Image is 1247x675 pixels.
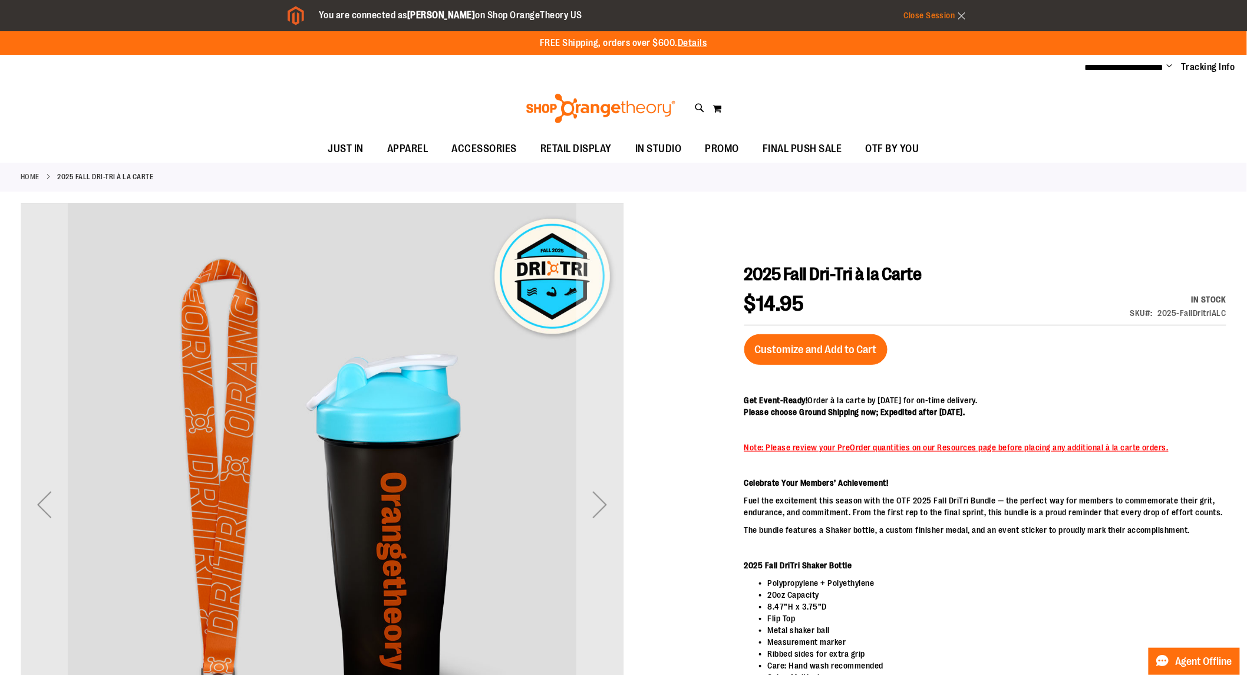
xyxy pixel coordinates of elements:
[387,136,428,162] span: APPAREL
[744,443,1169,452] span: Note: Please review your PreOrder quantities on our Resources page before placing any additional ...
[452,136,517,162] span: ACCESSORIES
[751,136,854,163] a: FINAL PUSH SALE
[768,660,1226,671] li: Care: Hand wash recommended
[763,136,842,162] span: FINAL PUSH SALE
[694,136,751,163] a: PROMO
[1130,294,1226,305] p: Availability:
[1182,61,1236,74] a: Tracking Info
[744,407,965,417] span: Please choose Ground Shipping now; Expedited after [DATE].
[744,292,804,316] span: $14.95
[375,136,440,163] a: APPAREL
[904,11,966,20] a: Close Session
[316,136,376,162] a: JUST IN
[328,136,364,162] span: JUST IN
[1176,656,1232,667] span: Agent Offline
[524,94,677,123] img: Shop Orangetheory
[319,10,582,21] span: You are connected as on Shop OrangeTheory US
[755,343,877,356] span: Customize and Add to Cart
[623,136,694,163] a: IN STUDIO
[540,136,612,162] span: RETAIL DISPLAY
[744,524,1226,536] p: The bundle features a Shaker bottle, a custom finisher medal, and an event sticker to proudly mar...
[854,136,931,163] a: OTF BY YOU
[768,577,1226,589] li: Polypropylene + Polyethylene
[440,136,529,163] a: ACCESSORIES
[744,561,852,570] strong: 2025 Fall DriTri Shaker Bottle
[1130,308,1153,318] strong: SKU
[288,6,304,25] img: Magento
[768,624,1226,636] li: Metal shaker ball
[768,589,1226,601] li: 20oz Capacity
[768,613,1226,624] li: Flip Top
[744,334,888,365] button: Customize and Add to Cart
[1158,307,1226,319] div: 2025-FallDritriALC
[635,136,682,162] span: IN STUDIO
[540,37,707,50] p: FREE Shipping, orders over $600.
[768,648,1226,660] li: Ribbed sides for extra grip
[21,172,39,182] a: Home
[768,636,1226,648] li: Measurement marker
[808,396,978,405] span: Order à la carte by [DATE] for on-time delivery.
[744,396,808,405] span: Get Event-Ready!
[529,136,623,163] a: RETAIL DISPLAY
[744,478,889,488] strong: Celebrate Your Members’ Achievement!
[744,264,922,284] span: 2025 Fall Dri-Tri à la Carte
[866,136,919,162] span: OTF BY YOU
[705,136,740,162] span: PROMO
[744,495,1226,518] p: Fuel the excitement this season with the OTF 2025 Fall DriTri Bundle — the perfect way for member...
[768,601,1226,613] li: 8.47”H x 3.75”D
[58,172,154,182] strong: 2025 Fall Dri-Tri à la Carte
[407,10,476,21] strong: [PERSON_NAME]
[1149,648,1240,675] button: Agent Offline
[678,38,707,48] a: Details
[1167,61,1173,73] button: Account menu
